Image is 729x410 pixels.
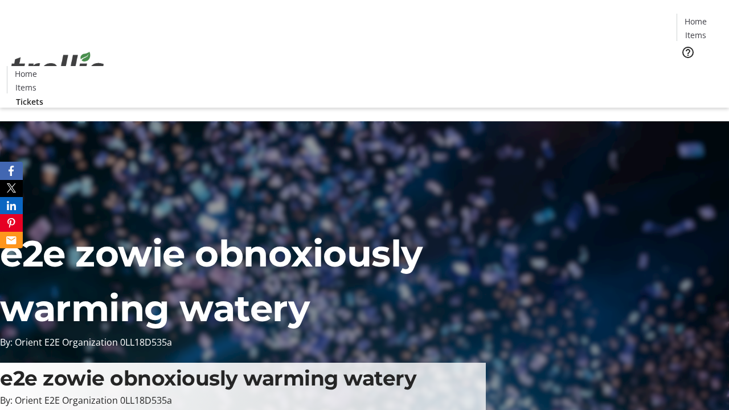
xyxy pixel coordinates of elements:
a: Items [677,29,714,41]
a: Home [7,68,44,80]
span: Home [15,68,37,80]
a: Tickets [677,66,722,78]
span: Home [685,15,707,27]
span: Tickets [686,66,713,78]
span: Items [15,81,36,93]
img: Orient E2E Organization 0LL18D535a's Logo [7,39,108,96]
a: Items [7,81,44,93]
span: Items [685,29,706,41]
button: Help [677,41,699,64]
span: Tickets [16,96,43,108]
a: Home [677,15,714,27]
a: Tickets [7,96,52,108]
